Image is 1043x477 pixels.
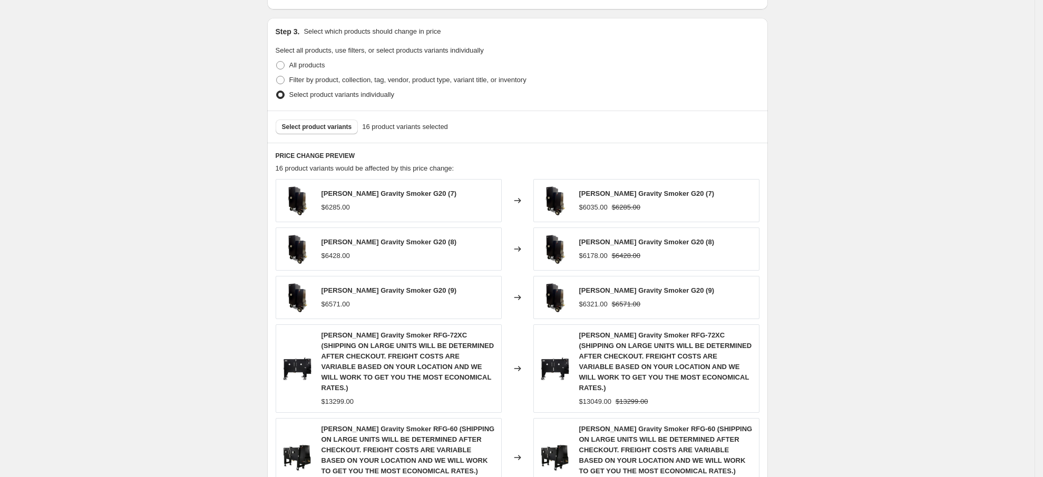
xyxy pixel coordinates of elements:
[321,425,495,475] span: [PERSON_NAME] Gravity Smoker RFG-60 (SHIPPING ON LARGE UNITS WILL BE DETERMINED AFTER CHECKOUT. F...
[539,353,571,384] img: Myron-Mixon-RFG-72XC-Gravity-Fed-Smoker-front_80x.png
[579,202,608,213] div: $6035.00
[321,299,350,310] div: $6571.00
[579,251,608,261] div: $6178.00
[281,442,313,473] img: Myron-mixon-gravity-fed-smoker-RFG-60_80x.webp
[276,26,300,37] h2: Step 3.
[289,61,325,69] span: All products
[289,76,527,84] span: Filter by product, collection, tag, vendor, product type, variant title, or inventory
[321,396,354,407] div: $13299.00
[321,331,494,392] span: [PERSON_NAME] Gravity Smoker RFG-72XC (SHIPPING ON LARGE UNITS WILL BE DETERMINED AFTER CHECKOUT....
[579,238,714,246] span: [PERSON_NAME] Gravity Smoker G20 (8)
[362,122,448,132] span: 16 product variants selected
[579,286,714,294] span: [PERSON_NAME] Gravity Smoker G20 (9)
[539,442,571,473] img: Myron-mixon-gravity-fed-smoker-RFG-60_80x.webp
[276,164,454,172] span: 16 product variants would be affected by this price change:
[579,425,753,475] span: [PERSON_NAME] Gravity Smoker RFG-60 (SHIPPING ON LARGE UNITS WILL BE DETERMINED AFTER CHECKOUT. F...
[276,152,759,160] h6: PRICE CHANGE PREVIEW
[281,233,313,265] img: Myron-Mixon-MMS-G20-Gravity-Fed-Smoker-right-side_80x.webp
[321,190,456,197] span: [PERSON_NAME] Gravity Smoker G20 (7)
[612,299,640,310] strike: $6571.00
[539,233,571,265] img: Myron-Mixon-MMS-G20-Gravity-Fed-Smoker-right-side_80x.webp
[282,123,352,131] span: Select product variants
[612,202,640,213] strike: $6285.00
[281,185,313,216] img: Myron-Mixon-MMS-G20-Gravity-Fed-Smoker-right-side_80x.webp
[281,353,313,384] img: Myron-Mixon-RFG-72XC-Gravity-Fed-Smoker-front_80x.png
[579,190,714,197] span: [PERSON_NAME] Gravity Smoker G20 (7)
[321,251,350,261] div: $6428.00
[321,238,456,246] span: [PERSON_NAME] Gravity Smoker G20 (8)
[539,282,571,313] img: Myron-Mixon-MMS-G20-Gravity-Fed-Smoker-right-side_80x.webp
[281,282,313,313] img: Myron-Mixon-MMS-G20-Gravity-Fed-Smoker-right-side_80x.webp
[579,299,608,310] div: $6321.00
[539,185,571,216] img: Myron-Mixon-MMS-G20-Gravity-Fed-Smoker-right-side_80x.webp
[289,91,394,98] span: Select product variants individually
[579,331,752,392] span: [PERSON_NAME] Gravity Smoker RFG-72XC (SHIPPING ON LARGE UNITS WILL BE DETERMINED AFTER CHECKOUT....
[612,251,640,261] strike: $6428.00
[579,396,611,407] div: $13049.00
[321,202,350,213] div: $6285.00
[276,46,484,54] span: Select all products, use filters, or select products variants individually
[616,396,648,407] strike: $13299.00
[321,286,456,294] span: [PERSON_NAME] Gravity Smoker G20 (9)
[304,26,441,37] p: Select which products should change in price
[276,120,358,134] button: Select product variants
